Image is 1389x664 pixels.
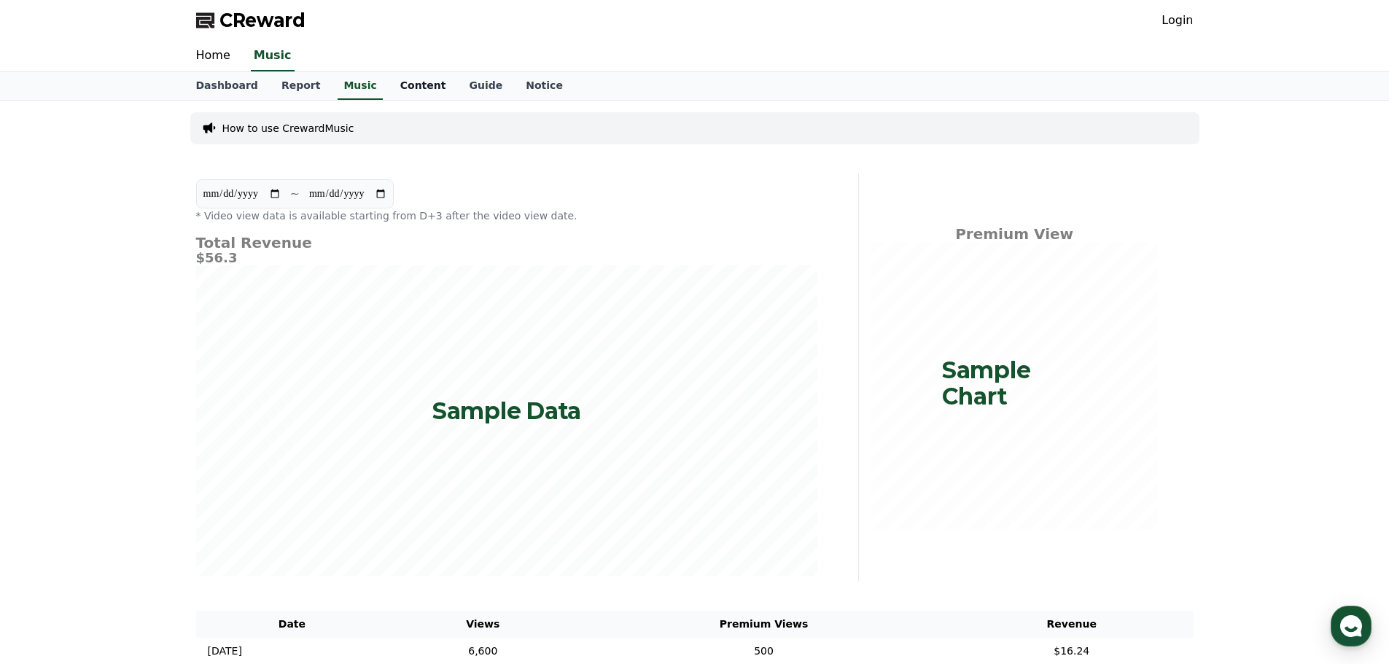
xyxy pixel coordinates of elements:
th: Date [196,611,389,638]
a: Login [1162,12,1193,29]
p: ~ [290,185,300,203]
h5: $56.3 [196,251,817,265]
span: CReward [219,9,306,32]
a: Music [251,41,295,71]
p: Sample Data [432,398,581,424]
p: * Video view data is available starting from D+3 after the video view date. [196,208,817,223]
th: Revenue [950,611,1194,638]
a: Dashboard [184,72,270,100]
a: Guide [457,72,514,100]
span: Home [37,484,63,496]
p: [DATE] [208,644,242,659]
a: Report [270,72,332,100]
th: Views [388,611,577,638]
a: Home [4,462,96,499]
th: Premium Views [577,611,950,638]
span: Settings [216,484,252,496]
a: Settings [188,462,280,499]
a: Messages [96,462,188,499]
a: Content [389,72,458,100]
a: CReward [196,9,306,32]
a: Notice [514,72,575,100]
a: How to use CrewardMusic [222,121,354,136]
a: Home [184,41,242,71]
p: Sample Chart [942,357,1086,410]
span: Messages [121,485,164,496]
a: Music [338,72,382,100]
h4: Premium View [871,226,1159,242]
h4: Total Revenue [196,235,817,251]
